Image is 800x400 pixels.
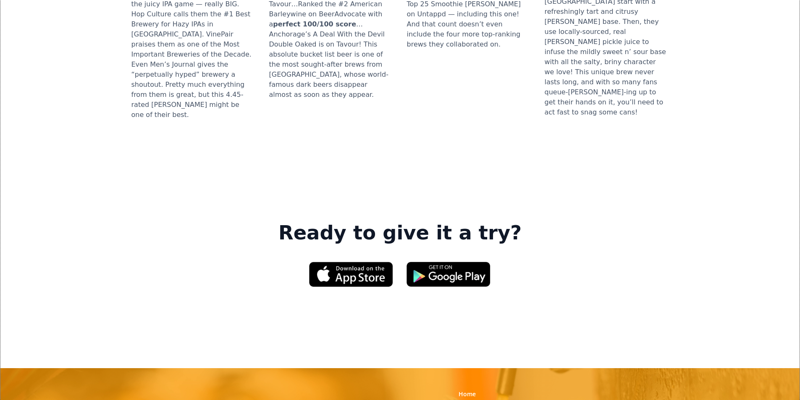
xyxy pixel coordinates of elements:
strong: Ready to give it a try? [278,221,522,245]
a: Home [459,390,476,398]
strong: perfect 100/100 score [273,20,356,28]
